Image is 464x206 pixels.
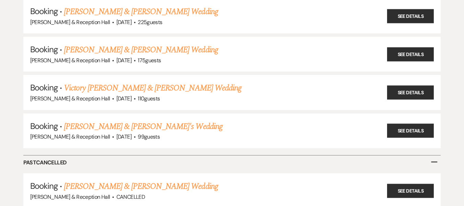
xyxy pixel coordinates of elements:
span: 175 guests [138,57,161,64]
h6: Past Cancelled [23,155,441,170]
span: [PERSON_NAME] & Reception Hall [30,57,110,64]
span: [DATE] [116,133,132,140]
span: Cancelled [116,193,145,200]
a: [PERSON_NAME] & [PERSON_NAME] Wedding [64,6,218,18]
span: [PERSON_NAME] & Reception Hall [30,95,110,102]
span: Booking [30,82,58,93]
span: 99 guests [138,133,160,140]
a: See Details [387,47,434,61]
span: Booking [30,181,58,191]
span: 225 guests [138,19,162,26]
span: Booking [30,6,58,17]
span: [PERSON_NAME] & Reception Hall [30,19,110,26]
a: See Details [387,124,434,138]
a: See Details [387,184,434,198]
a: See Details [387,9,434,23]
span: [DATE] [116,95,132,102]
a: Victory [PERSON_NAME] & [PERSON_NAME] Wedding [64,82,241,94]
span: [PERSON_NAME] & Reception Hall [30,133,110,140]
a: See Details [387,86,434,100]
a: [PERSON_NAME] & [PERSON_NAME] Wedding [64,44,218,56]
span: Booking [30,44,58,55]
a: [PERSON_NAME] & [PERSON_NAME] Wedding [64,180,218,193]
span: – [430,154,438,169]
span: 110 guests [138,95,160,102]
span: [PERSON_NAME] & Reception Hall [30,193,110,200]
span: [DATE] [116,19,132,26]
span: [DATE] [116,57,132,64]
a: [PERSON_NAME] & [PERSON_NAME]'s Wedding [64,120,223,133]
span: Booking [30,121,58,131]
